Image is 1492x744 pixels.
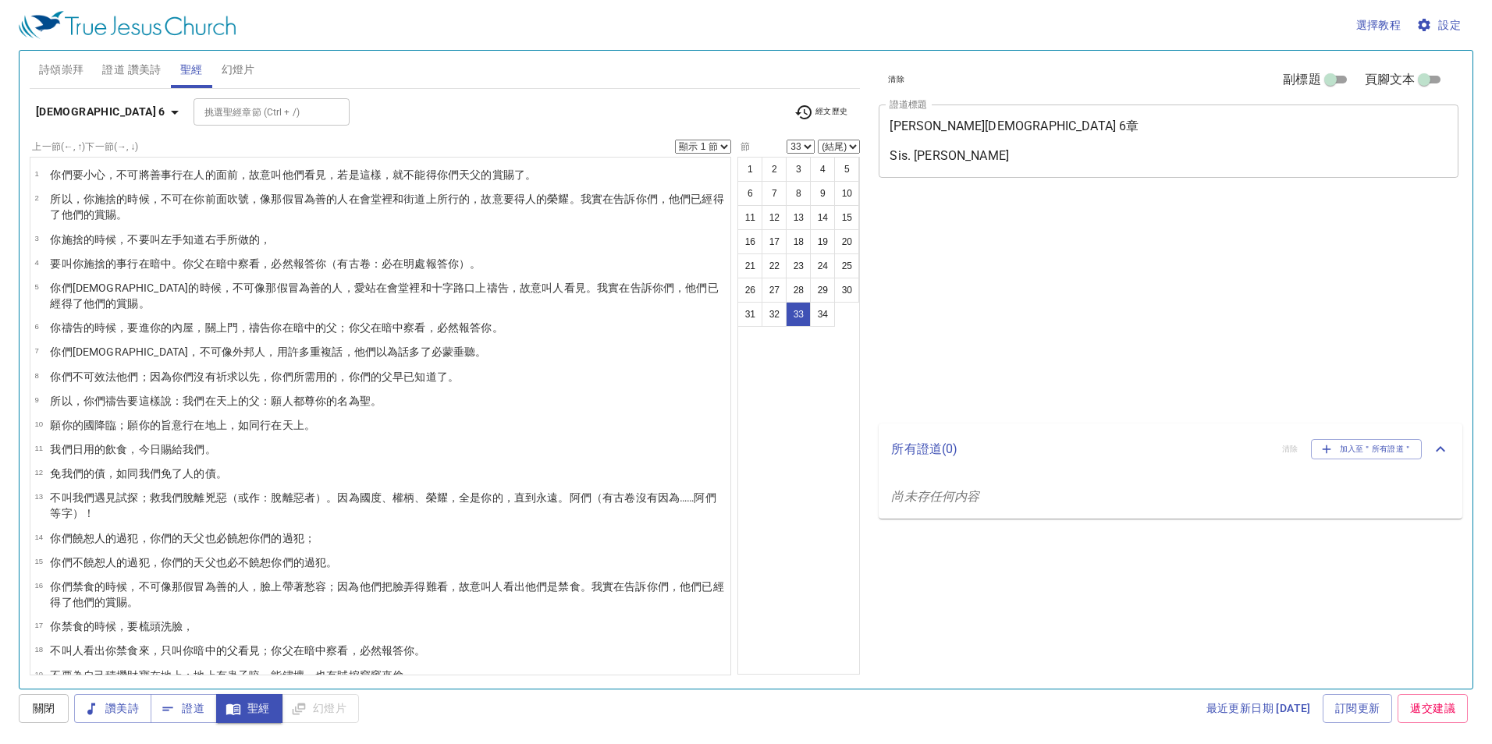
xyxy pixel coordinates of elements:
p: 你們饒恕 [50,530,315,546]
button: [DEMOGRAPHIC_DATA] 6 [30,97,190,126]
wg5216: 天父 [194,556,337,569]
wg3522: 的時候 [50,580,723,608]
wg863: 人的債 [183,467,227,480]
wg4336: ，故意叫人 [50,282,718,310]
span: 訂閱更新 [1335,699,1380,718]
wg3704: 你 [73,257,481,270]
wg4253: ，你們所需用 [260,370,459,383]
iframe: from-child [872,194,1345,417]
wg1525: 你的 [150,321,503,334]
button: 26 [737,278,762,303]
wg5613: 行在 [260,419,315,431]
p: 你 [50,232,271,247]
wg4336: 的時候 [50,282,718,310]
wg4336: 你 [271,321,503,334]
wg3361: 將善事 [139,168,537,181]
wg3408: 了。 [514,168,536,181]
wg2249: 免了 [161,467,227,480]
wg3962: 也 [205,532,316,544]
wg3767: ，你們 [73,395,382,407]
textarea: [PERSON_NAME][DEMOGRAPHIC_DATA] 6章 Sis. [PERSON_NAME] [890,119,1448,163]
wg3408: 。 [127,596,138,608]
a: 最近更新日期 [DATE] [1200,694,1317,723]
wg444: 的 [105,532,315,544]
img: True Jesus Church [19,11,236,39]
wg281: 告訴 [50,282,718,310]
wg2927: 。你 [172,257,481,270]
wg3772: 。 [304,419,315,431]
button: 33 [786,302,811,327]
wg4190: （或作：脫離惡者）。因為 [50,491,716,519]
wg4675: 在 [282,321,503,334]
button: 32 [762,302,787,327]
p: 你 [50,618,194,634]
wg2248: 脫離 [50,491,716,519]
wg4160: 的， [249,233,271,246]
wg4864: 裡 [50,193,723,221]
wg863: 你們 [249,532,315,544]
wg1522: 。 [475,345,486,358]
wg1722: 暗中 [150,257,481,270]
p: 你 [50,320,503,335]
wg4336: ，不可 [188,345,486,358]
wg5216: 天 [459,168,536,181]
wg1490: ，就不能 [382,168,536,181]
wg5209: 沒有祈求 [194,370,459,383]
span: 幻燈片 [222,60,255,80]
wg5273: ，臉上帶著愁容 [50,580,723,608]
button: 6 [737,181,762,206]
wg846: 賞賜 [116,297,149,310]
wg710: 知道 [183,233,271,246]
wg3361: 像 [222,345,487,358]
button: 23 [786,253,811,278]
wg2254: 。 [205,443,216,455]
wg2532: 十字路口 [50,282,718,310]
button: 15 [834,205,859,230]
button: 14 [810,205,835,230]
button: 經文歷史 [785,101,858,124]
wg2257: 在 [205,395,382,407]
wg444: 的面前 [205,168,537,181]
wg3752: ，要進 [116,321,503,334]
wg2192: 你們 [437,168,536,181]
wg568: 他們的 [73,596,139,608]
span: 證道 讚美詩 [102,60,161,80]
wg932: 、權柄 [50,491,716,519]
wg568: 他們的賞賜 [62,208,128,221]
span: 遞交建議 [1410,699,1455,718]
wg1519: 試探 [50,491,716,519]
wg5316: 。我實在 [50,282,718,310]
wg4659: ；因為 [50,580,723,608]
wg4771: 禱告 [62,321,503,334]
wg4336: 要這樣 [127,395,382,407]
wg4314: 他們 [282,168,537,181]
button: 20 [834,229,859,254]
wg991: ，必然報答 [426,321,503,334]
wg5618: 那假冒為善的人 [50,282,718,310]
wg740: ，今日 [127,443,215,455]
p: 你們不 [50,554,337,570]
wg846: 賞賜 [105,596,138,608]
wg4671: 。 [492,321,503,334]
p: 你們禁食 [50,579,726,610]
wg3962: ：願人都尊你的 [260,395,382,407]
span: 加入至＂所有證道＂ [1321,442,1412,456]
wg1722: 暗中 [382,321,503,334]
span: 13 [34,492,43,501]
wg2476: 在會堂 [50,282,718,310]
wg2064: ；願你的 [116,419,315,431]
wg4160: 在人 [183,168,536,181]
wg1482: ，用許多重複話 [265,345,486,358]
wg3962: 早已知道了 [393,370,459,383]
button: 11 [737,205,762,230]
wg1063: 你們 [172,370,459,383]
wg1654: 的時候 [50,193,723,221]
wg2532: 必饒恕 [216,532,315,544]
wg3361: 像 [50,580,723,608]
wg1654: 行 [172,168,536,181]
span: 6 [34,322,38,331]
wg37: 。 [371,395,382,407]
wg932: 降臨 [94,419,315,431]
wg2300: ，若是這樣 [326,168,536,181]
input: Type Bible Reference [198,103,319,121]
